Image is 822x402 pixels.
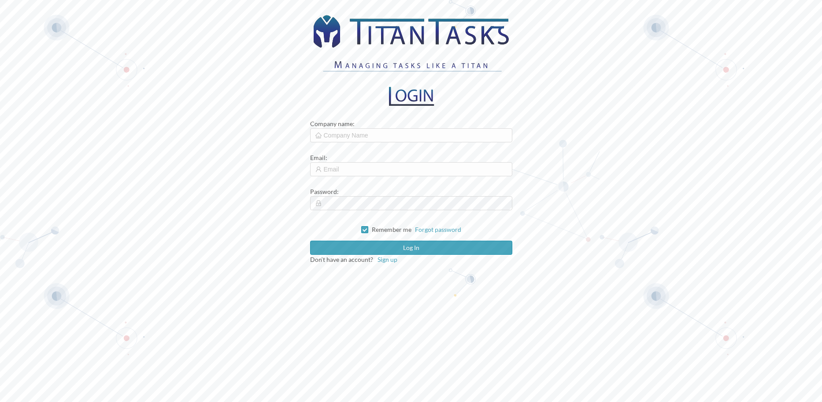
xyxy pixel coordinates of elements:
[310,187,512,196] div: :
[310,188,337,195] span: Password
[310,153,512,162] div: :
[310,120,353,127] span: Company name
[386,87,437,106] img: logo
[310,128,512,142] input: Company name
[315,166,322,172] i: icon: user
[315,200,322,206] i: icon: lock
[310,162,512,176] input: Email
[310,13,512,80] img: logo
[373,256,397,263] a: Sign up
[315,132,322,138] i: icon: home
[310,154,326,161] span: Email
[310,241,512,255] button: Log in
[310,119,512,128] div: :
[310,256,373,263] span: Don‘t have an account?
[372,226,411,233] span: Remember me
[378,256,397,263] span: Sign up
[415,226,461,233] a: Forgot password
